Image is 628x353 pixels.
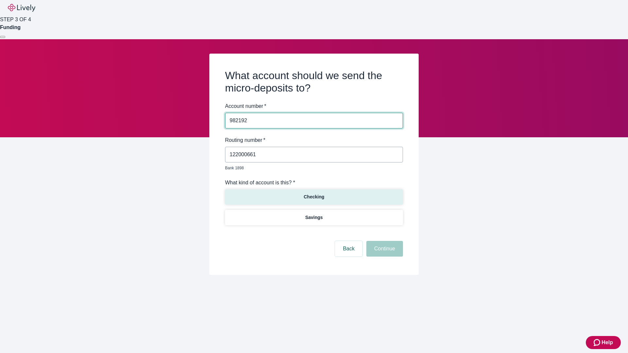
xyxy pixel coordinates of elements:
img: Lively [8,4,35,12]
p: Checking [304,193,324,200]
button: Zendesk support iconHelp [586,336,621,349]
h2: What account should we send the micro-deposits to? [225,69,403,94]
label: Routing number [225,136,265,144]
p: Savings [305,214,323,221]
label: Account number [225,102,266,110]
button: Checking [225,189,403,205]
label: What kind of account is this? * [225,179,295,187]
svg: Zendesk support icon [594,339,602,346]
p: Bank 1898 [225,165,398,171]
button: Back [335,241,362,257]
span: Help [602,339,613,346]
button: Savings [225,210,403,225]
